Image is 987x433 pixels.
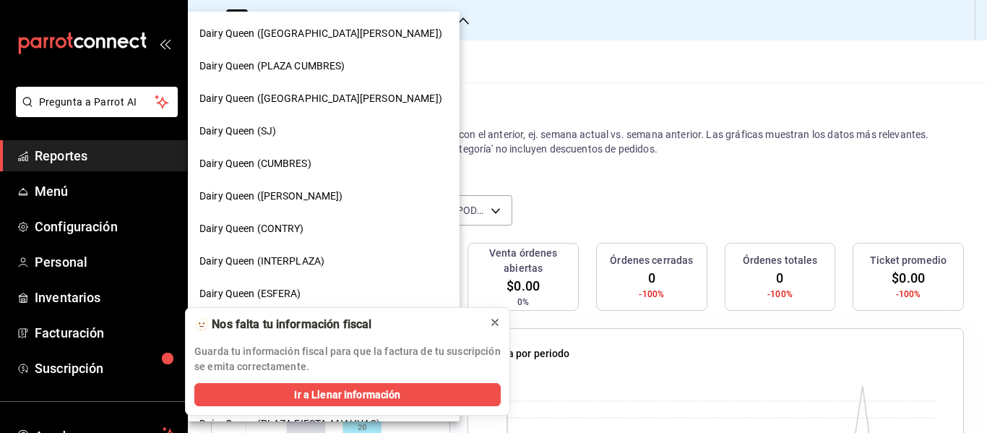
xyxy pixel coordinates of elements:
[188,278,460,310] div: Dairy Queen (ESFERA)
[188,147,460,180] div: Dairy Queen (CUMBRES)
[199,416,380,432] span: Dairy Queen (PLAZA FIESTA ANAHUAC)
[188,50,460,82] div: Dairy Queen (PLAZA CUMBRES)
[199,124,276,139] span: Dairy Queen (SJ)
[188,245,460,278] div: Dairy Queen (INTERPLAZA)
[194,317,478,333] div: 🫥 Nos falta tu información fiscal
[188,213,460,245] div: Dairy Queen (CONTRY)
[199,189,343,204] span: Dairy Queen ([PERSON_NAME])
[199,286,301,301] span: Dairy Queen (ESFERA)
[199,59,345,74] span: Dairy Queen (PLAZA CUMBRES)
[199,221,304,236] span: Dairy Queen (CONTRY)
[199,91,442,106] span: Dairy Queen ([GEOGRAPHIC_DATA][PERSON_NAME])
[188,82,460,115] div: Dairy Queen ([GEOGRAPHIC_DATA][PERSON_NAME])
[194,344,501,374] p: Guarda tu información fiscal para que la factura de tu suscripción se emita correctamente.
[199,156,311,171] span: Dairy Queen (CUMBRES)
[188,115,460,147] div: Dairy Queen (SJ)
[188,180,460,213] div: Dairy Queen ([PERSON_NAME])
[188,17,460,50] div: Dairy Queen ([GEOGRAPHIC_DATA][PERSON_NAME])
[199,254,324,269] span: Dairy Queen (INTERPLAZA)
[199,26,442,41] span: Dairy Queen ([GEOGRAPHIC_DATA][PERSON_NAME])
[294,387,400,403] span: Ir a Llenar Información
